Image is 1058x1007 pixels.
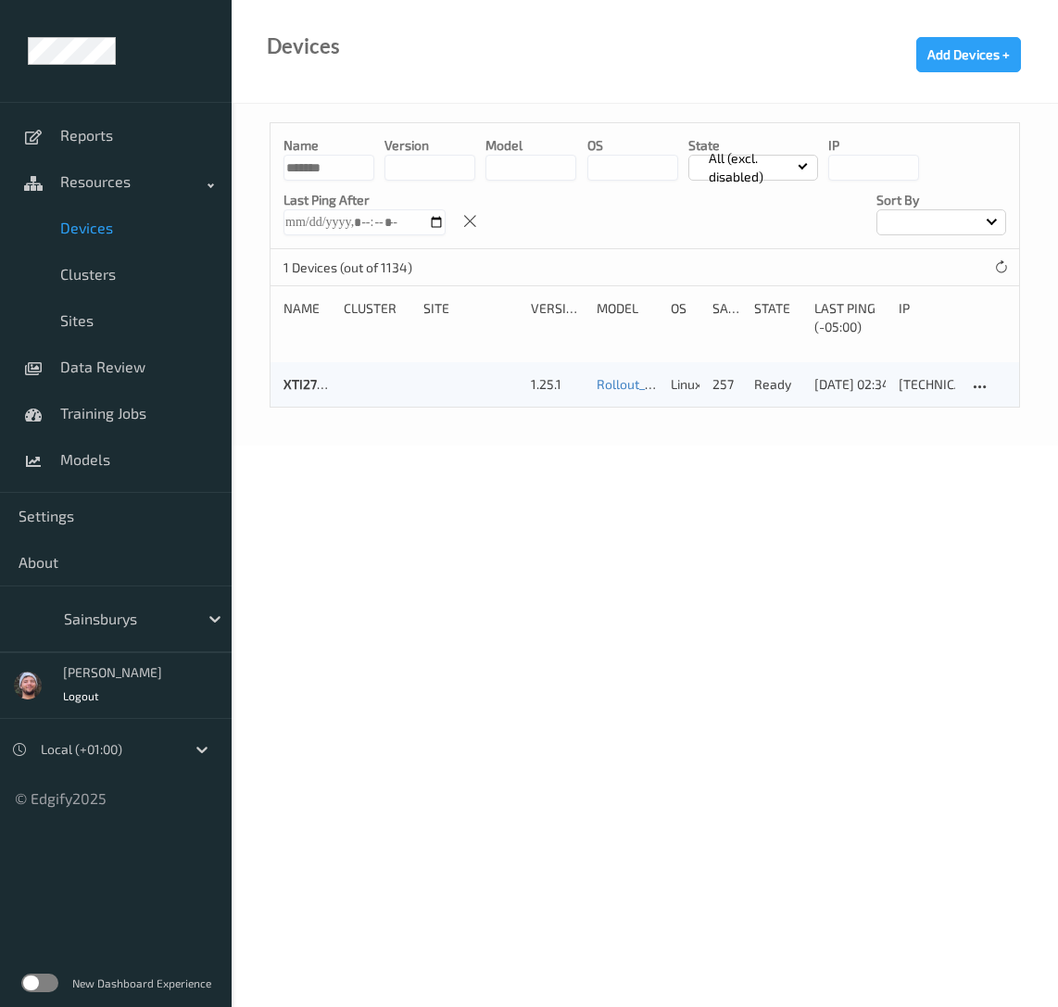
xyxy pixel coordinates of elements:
[283,258,422,277] p: 1 Devices (out of 1134)
[283,136,374,155] p: Name
[814,299,886,336] div: Last Ping (-05:00)
[702,149,799,186] p: All (excl. disabled)
[712,299,741,336] div: Samples
[814,375,886,394] div: [DATE] 02:34:11
[876,191,1006,209] p: Sort by
[587,136,678,155] p: OS
[384,136,475,155] p: version
[283,191,446,209] p: Last Ping After
[531,375,583,394] div: 1.25.1
[597,299,659,336] div: Model
[485,136,576,155] p: model
[267,37,340,56] div: Devices
[597,376,801,392] a: Rollout_Model_2023 - no AutoPrint
[754,375,801,394] p: ready
[283,376,343,392] a: XTI273131
[283,299,331,336] div: Name
[344,299,410,336] div: Cluster
[423,299,518,336] div: Site
[828,136,919,155] p: IP
[754,299,801,336] div: State
[671,375,699,394] p: linux
[916,37,1021,72] button: Add Devices +
[671,299,699,336] div: OS
[531,299,583,336] div: version
[899,375,955,394] div: [TECHNICAL_ID]
[712,375,741,394] div: 257
[899,299,955,336] div: ip
[688,136,818,155] p: State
